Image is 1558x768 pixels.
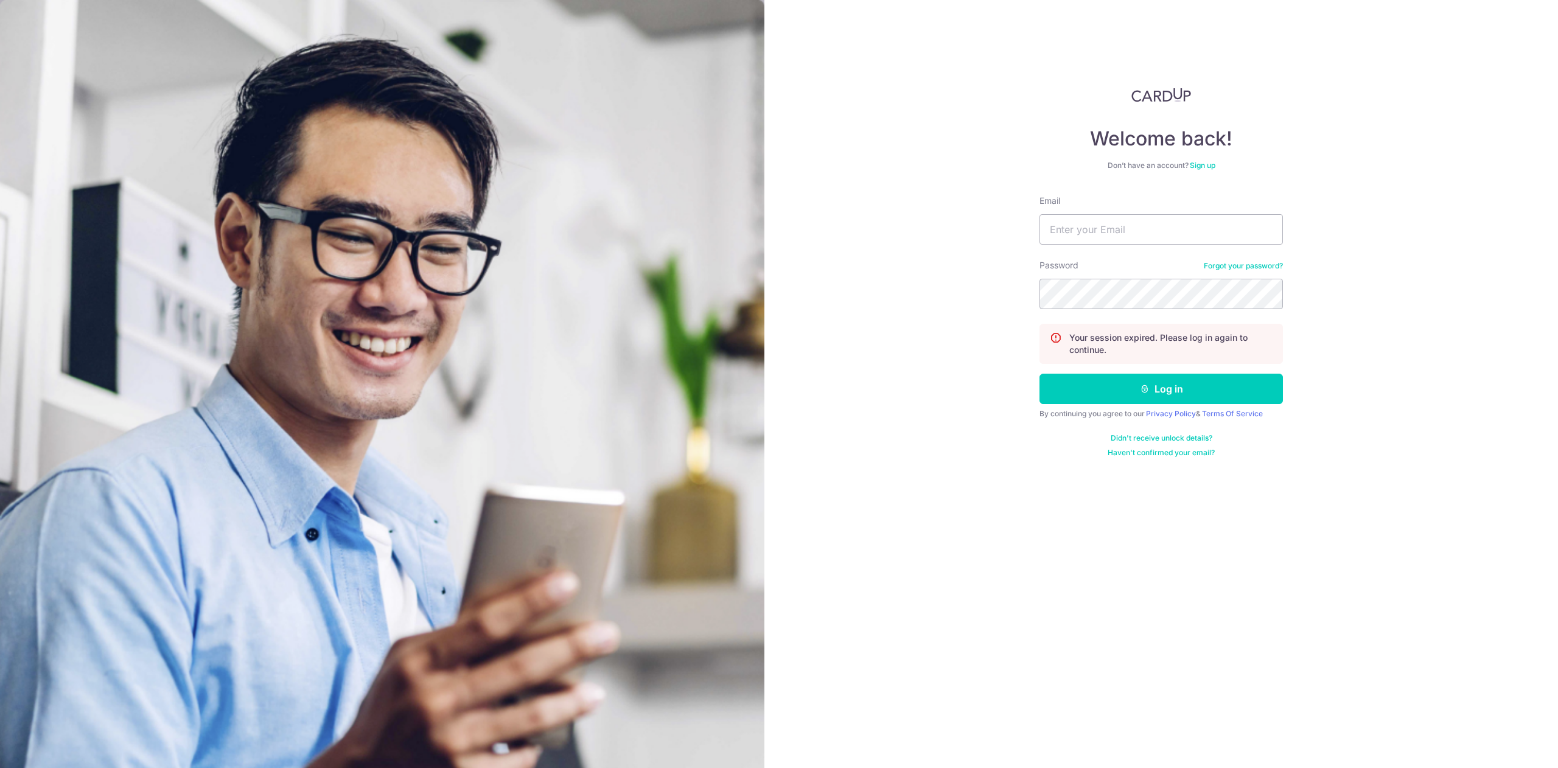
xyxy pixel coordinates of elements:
[1146,409,1196,418] a: Privacy Policy
[1069,332,1273,356] p: Your session expired. Please log in again to continue.
[1204,261,1283,271] a: Forgot your password?
[1111,433,1212,443] a: Didn't receive unlock details?
[1108,448,1215,458] a: Haven't confirmed your email?
[1039,214,1283,245] input: Enter your Email
[1190,161,1215,170] a: Sign up
[1202,409,1263,418] a: Terms Of Service
[1039,259,1078,271] label: Password
[1039,409,1283,419] div: By continuing you agree to our &
[1039,161,1283,170] div: Don’t have an account?
[1039,127,1283,151] h4: Welcome back!
[1039,374,1283,404] button: Log in
[1131,88,1191,102] img: CardUp Logo
[1039,195,1060,207] label: Email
